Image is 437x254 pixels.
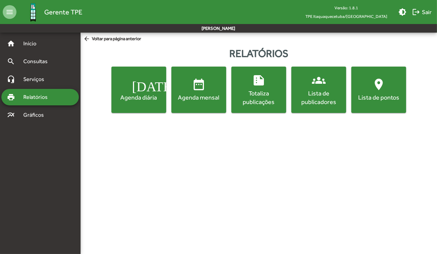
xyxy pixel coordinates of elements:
div: Relatórios [81,46,437,61]
mat-icon: location_on [372,78,386,91]
span: Início [19,39,46,48]
mat-icon: brightness_medium [398,8,406,16]
mat-icon: groups [312,73,326,87]
mat-icon: multiline_chart [7,111,15,119]
mat-icon: date_range [192,78,206,91]
span: TPE Itaquaquecetuba/[GEOGRAPHIC_DATA] [300,12,393,21]
div: Lista de pontos [353,93,405,102]
img: Logo [22,1,44,23]
mat-icon: [DATE] [132,78,146,91]
mat-icon: arrow_back [83,35,92,43]
mat-icon: home [7,39,15,48]
div: Lista de publicadores [293,89,345,106]
mat-icon: summarize [252,73,266,87]
div: Agenda mensal [173,93,225,102]
mat-icon: menu [3,5,16,19]
mat-icon: logout [412,8,420,16]
div: Totaliza publicações [233,89,285,106]
button: Lista de publicadores [291,67,346,113]
button: Agenda mensal [171,67,226,113]
mat-icon: print [7,93,15,101]
div: Versão: 1.8.1 [300,3,393,12]
button: Sair [409,6,434,18]
span: Serviços [19,75,53,83]
div: Agenda diária [113,93,165,102]
span: Voltar para página anterior [83,35,141,43]
span: Relatórios [19,93,57,101]
button: Totaliza publicações [231,67,286,113]
span: Gráficos [19,111,53,119]
mat-icon: search [7,57,15,66]
mat-icon: headset_mic [7,75,15,83]
a: Gerente TPE [16,1,82,23]
button: Agenda diária [111,67,166,113]
span: Gerente TPE [44,7,82,18]
span: Consultas [19,57,57,66]
button: Lista de pontos [351,67,406,113]
span: Sair [412,6,432,18]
